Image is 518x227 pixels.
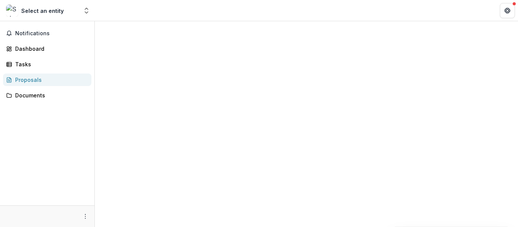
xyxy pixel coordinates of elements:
button: Get Help [500,3,515,18]
img: Select an entity [6,5,18,17]
a: Dashboard [3,42,91,55]
button: More [81,212,90,221]
a: Documents [3,89,91,102]
span: Notifications [15,30,88,37]
a: Tasks [3,58,91,70]
div: Tasks [15,60,85,68]
div: Proposals [15,76,85,84]
div: Dashboard [15,45,85,53]
a: Proposals [3,74,91,86]
button: Notifications [3,27,91,39]
div: Documents [15,91,85,99]
div: Select an entity [21,7,64,15]
button: Open entity switcher [81,3,92,18]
